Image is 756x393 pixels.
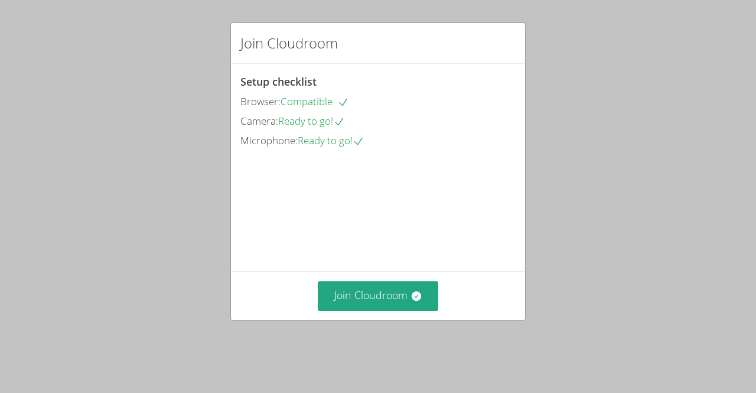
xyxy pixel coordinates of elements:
[278,114,345,128] span: Ready to go!
[318,281,439,310] button: Join Cloudroom
[281,95,349,108] span: Compatible
[240,134,298,147] span: Microphone:
[240,74,317,89] span: Setup checklist
[240,33,338,54] h2: Join Cloudroom
[240,95,281,108] span: Browser:
[298,134,364,147] span: Ready to go!
[240,114,278,128] span: Camera:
